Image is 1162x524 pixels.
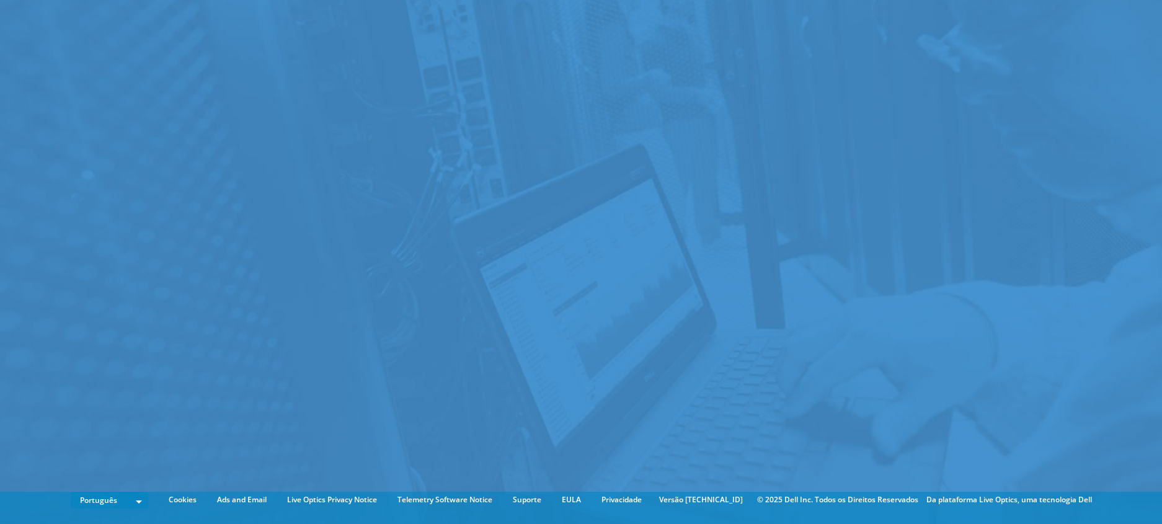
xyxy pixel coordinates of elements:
a: Cookies [159,493,206,507]
a: Telemetry Software Notice [388,493,502,507]
a: Ads and Email [208,493,276,507]
li: Versão [TECHNICAL_ID] [653,493,749,507]
a: Live Optics Privacy Notice [278,493,386,507]
li: © 2025 Dell Inc. Todos os Direitos Reservados [751,493,925,507]
a: EULA [552,493,590,507]
a: Privacidade [592,493,651,507]
li: Da plataforma Live Optics, uma tecnologia Dell [926,493,1092,507]
a: Suporte [503,493,551,507]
